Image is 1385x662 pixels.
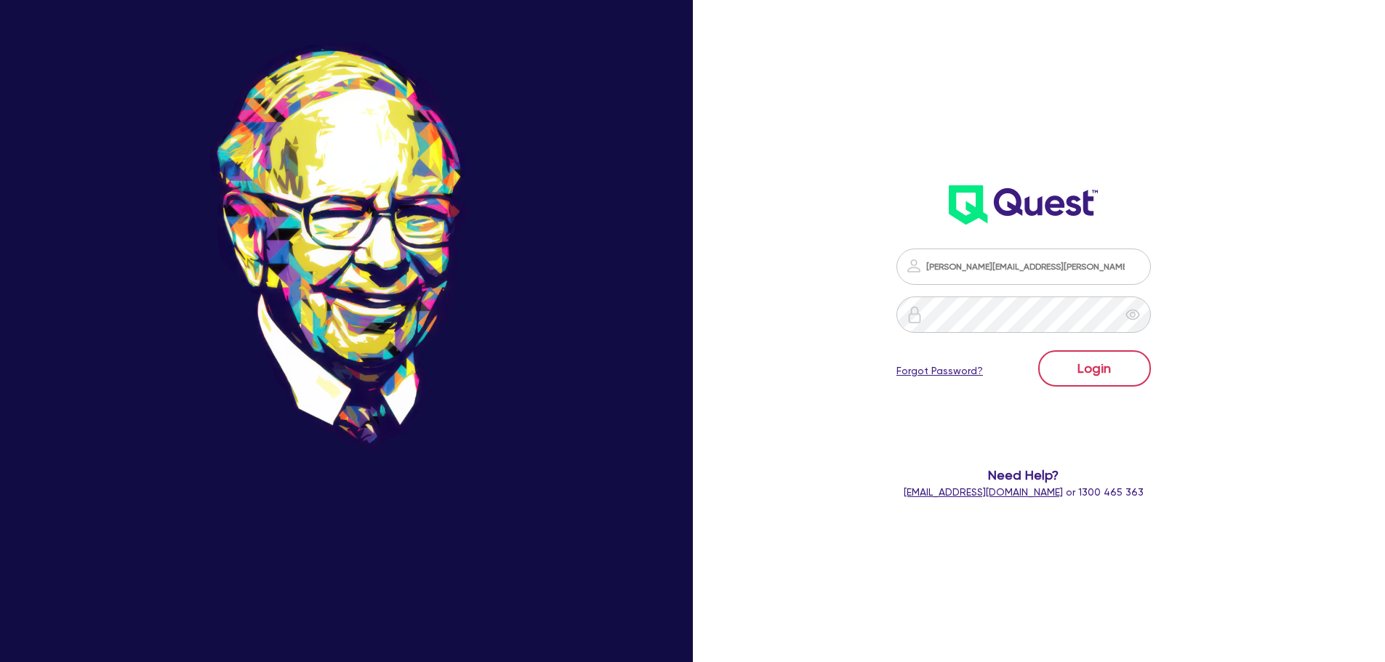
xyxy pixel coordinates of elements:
[896,363,983,379] a: Forgot Password?
[1038,350,1151,387] button: Login
[949,185,1098,225] img: wH2k97JdezQIQAAAABJRU5ErkJggg==
[838,465,1210,485] span: Need Help?
[1125,307,1140,322] span: eye
[906,306,923,323] img: icon-password
[896,249,1151,285] input: Email address
[904,486,1063,498] a: [EMAIL_ADDRESS][DOMAIN_NAME]
[904,486,1144,498] span: or 1300 465 363
[905,257,923,275] img: icon-password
